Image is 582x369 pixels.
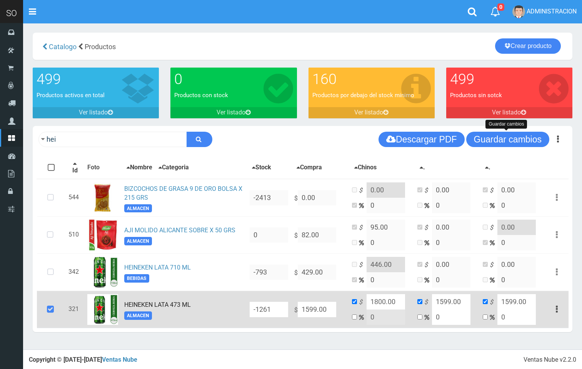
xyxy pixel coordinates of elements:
img: ... [87,220,118,250]
i: $ [490,223,497,232]
img: ... [87,257,118,288]
a: Ver listado [33,107,159,118]
font: 160 [312,71,337,88]
div: Guardar cambios [485,120,527,129]
i: $ [359,298,367,307]
a: Ver listado [170,107,297,118]
i: $ [490,186,497,195]
span: BEBIDAS [124,274,149,282]
span: Productos [85,43,116,51]
input: Ingrese su busqueda [38,132,187,147]
font: Productos sin sotck [450,92,502,99]
span: ALMACEN [124,204,152,212]
a: Ver listado [446,107,572,118]
a: HEINEKEN LATA 473 ML [124,301,191,308]
a: AJI MOLIDO ALICANTE SOBRE X 50 GRS [124,227,235,234]
a: HEINEKEN LATA 710 ML [124,264,191,271]
strong: Copyright © [DATE]-[DATE] [29,356,137,363]
button: Guardar cambios [466,132,549,147]
button: . [483,163,493,172]
td: $ [291,216,349,253]
td: $ [291,179,349,217]
i: $ [424,223,432,232]
span: ALMACEN [124,311,152,319]
i: $ [424,298,432,307]
font: 0 [174,71,182,88]
td: 321 [65,291,84,328]
i: $ [424,186,432,195]
i: $ [424,261,432,270]
button: Id [68,160,81,175]
button: . [417,163,427,172]
button: Categoria [156,163,191,172]
span: 0 [497,3,504,11]
font: Ver listado [354,109,383,116]
a: Ver listado [309,107,435,118]
a: BIZCOCHOS DE GRASA 9 DE ORO BOLSA X 215 GRS [124,185,242,201]
td: 544 [65,179,84,217]
div: Ventas Nube v2.2.0 [524,356,576,364]
font: Productos con stock [174,92,228,99]
i: $ [359,223,367,232]
font: Ver listado [492,109,521,116]
font: 499 [450,71,474,88]
td: 510 [65,216,84,253]
span: ADMINISTRACION [527,8,577,15]
span: Catalogo [49,43,77,51]
button: Stock [250,163,273,172]
i: $ [359,186,367,195]
i: $ [490,261,497,270]
td: $ [291,253,349,291]
button: Compra [294,163,324,172]
i: $ [359,261,367,270]
a: Catalogo [47,43,77,51]
i: $ [490,298,497,307]
button: Descargar PDF [379,132,464,147]
font: Productos activos en total [37,92,105,99]
img: ... [93,182,112,213]
font: Productos por debajo del stock minimo [312,92,414,99]
a: Crear producto [495,38,561,54]
img: ... [87,294,118,325]
span: ALMACEN [124,237,152,245]
td: 342 [65,253,84,291]
button: Nombre [124,163,155,172]
font: Ver listado [217,109,245,116]
th: Foto [84,157,121,179]
img: User Image [512,5,525,18]
button: Chinos [352,163,379,172]
font: Ver listado [79,109,108,116]
td: $ [291,291,349,328]
font: 499 [37,71,61,88]
a: Ventas Nube [102,356,137,363]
